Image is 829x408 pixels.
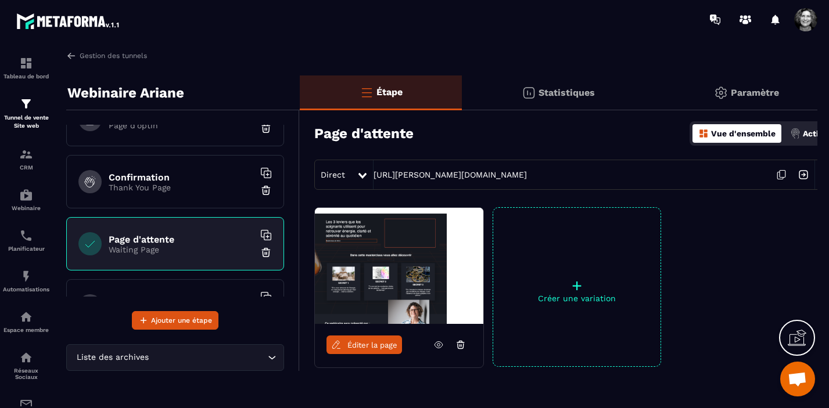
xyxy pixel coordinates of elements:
[3,114,49,130] p: Tunnel de vente Site web
[790,128,801,139] img: actions.d6e523a2.png
[3,139,49,179] a: formationformationCRM
[3,301,49,342] a: automationsautomationsEspace membre
[19,97,33,111] img: formation
[698,128,709,139] img: dashboard-orange.40269519.svg
[3,73,49,80] p: Tableau de bord
[66,50,77,61] img: arrow
[109,172,254,183] h6: Confirmation
[109,183,254,192] p: Thank You Page
[109,234,254,245] h6: Page d'attente
[3,367,49,380] p: Réseaux Sociaux
[260,122,272,134] img: trash
[19,147,33,161] img: formation
[74,351,151,364] span: Liste des archives
[109,121,254,130] p: Page d'optin
[714,86,728,100] img: setting-gr.5f69749f.svg
[19,269,33,283] img: automations
[314,125,414,142] h3: Page d'attente
[19,310,33,324] img: automations
[731,87,779,98] p: Paramètre
[3,261,49,301] a: automationsautomationsAutomatisations
[109,296,254,307] h6: Page de RDV
[360,85,374,99] img: bars-o.4a397970.svg
[376,86,403,98] p: Étape
[19,229,33,243] img: scheduler
[3,48,49,88] a: formationformationTableau de bord
[109,245,254,254] p: Waiting Page
[67,81,184,104] p: Webinaire Ariane
[3,205,49,211] p: Webinaire
[326,335,402,354] a: Éditer la page
[3,179,49,220] a: automationsautomationsWebinaire
[16,10,121,31] img: logo
[539,87,595,98] p: Statistiques
[711,129,776,138] p: Vue d'ensemble
[522,86,536,100] img: stats.20deebd0.svg
[780,362,815,396] div: Ouvrir le chat
[493,294,661,303] p: Créer une variation
[260,247,272,258] img: trash
[315,208,483,324] img: image
[19,351,33,364] img: social-network
[3,88,49,139] a: formationformationTunnel de vente Site web
[3,164,49,171] p: CRM
[151,315,212,326] span: Ajouter une étape
[19,56,33,70] img: formation
[374,170,527,179] a: [URL][PERSON_NAME][DOMAIN_NAME]
[3,286,49,293] p: Automatisations
[3,342,49,389] a: social-networksocial-networkRéseaux Sociaux
[347,341,397,349] span: Éditer la page
[792,164,814,186] img: arrow-next.bcc2205e.svg
[3,245,49,252] p: Planificateur
[3,327,49,333] p: Espace membre
[493,277,661,294] p: +
[19,188,33,202] img: automations
[3,220,49,261] a: schedulerschedulerPlanificateur
[66,50,147,61] a: Gestion des tunnels
[132,311,218,330] button: Ajouter une étape
[151,351,265,364] input: Search for option
[260,185,272,196] img: trash
[321,170,345,179] span: Direct
[66,344,284,371] div: Search for option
